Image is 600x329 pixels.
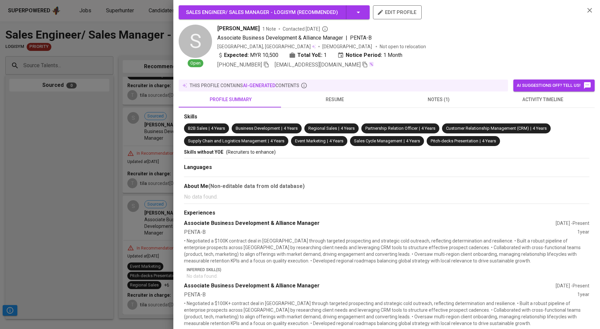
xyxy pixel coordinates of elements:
[187,267,589,273] p: Inferred Skill(s)
[268,138,269,144] span: |
[369,62,374,67] img: magic_wand.svg
[188,60,203,67] span: Open
[495,95,591,104] span: activity timeline
[262,26,276,32] span: 1 Note
[446,126,529,131] span: Customer Relationship Management (CRM)
[329,138,343,143] span: 4 Years
[188,126,207,131] span: B2B Sales
[337,51,402,59] div: 1 Month
[404,138,405,144] span: |
[186,9,338,15] span: Sales Engineer/ Sales Manager - LogiSym ( Recommended )
[556,220,589,227] div: [DATE] - Present
[184,238,589,264] p: • Negotiated a $100K contract deal in [GEOGRAPHIC_DATA] through targeted prospecting and strategi...
[183,95,279,104] span: profile summary
[284,126,298,131] span: 4 Years
[275,62,361,68] span: [EMAIL_ADDRESS][DOMAIN_NAME]
[209,125,210,132] span: |
[341,126,355,131] span: 4 Years
[517,82,591,89] span: AI suggestions off? Tell us!
[480,138,481,144] span: |
[188,138,267,143] span: Supply Chain and Logistics Management
[184,193,589,201] p: No data found.
[184,291,577,299] div: PENTA-B
[482,138,496,143] span: 4 Years
[322,43,373,50] span: [DEMOGRAPHIC_DATA]
[391,95,487,104] span: notes (1)
[179,5,370,19] button: Sales Engineer/ Sales Manager - LogiSym (Recommended)
[419,125,420,132] span: |
[184,164,589,171] div: Languages
[179,25,212,58] div: S
[236,126,280,131] span: Business Development
[513,80,595,91] button: AI suggestions off? Tell us!
[533,126,547,131] span: 4 Years
[217,25,260,33] span: [PERSON_NAME]
[406,138,420,143] span: 4 Years
[373,9,422,15] a: edit profile
[324,51,327,59] span: 1
[373,5,422,19] button: edit profile
[577,291,589,299] div: 1 year
[184,220,556,227] div: Associate Business Development & Alliance Manager
[217,35,343,41] span: Associate Business Development & Alliance Manager
[190,82,299,89] p: this profile contains contents
[431,138,478,143] span: Pitch-decks Presentation
[184,209,589,217] div: Experiences
[270,138,284,143] span: 4 Years
[211,126,225,131] span: 4 Years
[283,26,328,32] span: Contacted [DATE]
[346,51,382,59] b: Notice Period:
[322,26,328,32] svg: By Malaysia recruiter
[577,229,589,236] div: 1 year
[184,113,589,121] div: Skills
[243,83,275,88] span: AI-generated
[380,43,426,50] p: Not open to relocation
[217,43,316,50] div: [GEOGRAPHIC_DATA], [GEOGRAPHIC_DATA]
[184,229,577,236] div: PENTA-B
[556,282,589,289] div: [DATE] - Present
[308,126,337,131] span: Regional Sales
[217,51,278,59] div: MYR 10,500
[184,182,589,190] div: About Me
[226,149,276,155] span: (Recruiters to enhance)
[297,51,322,59] b: Total YoE:
[295,138,326,143] span: Event Marketing
[327,138,328,144] span: |
[287,95,383,104] span: resume
[208,183,305,189] b: (Non-editable data from old database)
[421,126,435,131] span: 4 Years
[184,282,556,290] div: Associate Business Development & Alliance Manager
[346,34,347,42] span: |
[281,125,282,132] span: |
[530,125,531,132] span: |
[354,138,402,143] span: Sales Cycle Management
[365,126,418,131] span: Partnership Relation Officer
[184,149,223,155] span: Skills without YOE
[224,51,249,59] b: Expected:
[187,273,589,279] p: No data found.
[378,8,416,17] span: edit profile
[350,35,372,41] span: PENTA-B
[217,62,262,68] span: [PHONE_NUMBER]
[184,300,589,327] p: • Negotiated a $100K+ contract deal in [GEOGRAPHIC_DATA] through targeted prospecting and strateg...
[338,125,339,132] span: |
